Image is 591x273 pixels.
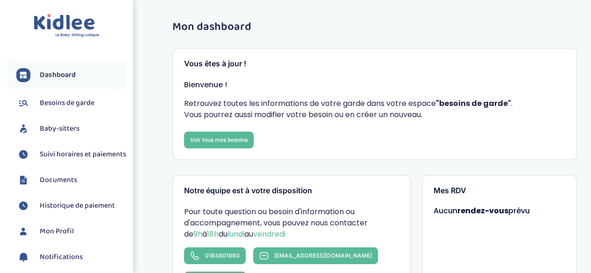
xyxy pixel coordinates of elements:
[16,224,126,238] a: Mon Profil
[184,98,565,120] p: Retrouvez toutes les informations de votre garde dans votre espace . Vous pourrez aussi modifier ...
[16,96,126,110] a: Besoins de garde
[434,187,565,195] h3: Mes RDV
[16,250,126,264] a: Notifications
[40,175,77,186] span: Documents
[184,79,565,91] p: Bienvenue !
[457,205,508,216] strong: rendez-vous
[172,21,577,33] h1: Mon dashboard
[184,206,399,240] p: Pour toute question ou besoin d'information ou d'accompagnement, vous pouvez nous contacter de à ...
[207,229,219,239] span: 18h
[40,123,79,134] span: Baby-sitters
[40,70,76,81] span: Dashboard
[274,252,372,259] span: [EMAIL_ADDRESS][DOMAIN_NAME]
[16,96,30,110] img: besoin.svg
[16,173,30,187] img: documents.svg
[16,68,126,82] a: Dashboard
[40,252,83,263] span: Notifications
[228,229,244,239] span: lundi
[16,147,30,161] img: suivihoraire.svg
[40,226,74,237] span: Mon Profil
[16,68,30,82] img: dashboard.svg
[16,199,126,213] a: Historique de paiement
[40,200,115,211] span: Historique de paiement
[16,147,126,161] a: Suivi horaires et paiements
[184,132,254,148] a: Voir tous mes besoins
[436,98,511,109] strong: "besoins de garde"
[40,149,126,160] span: Suivi horaires et paiements
[16,122,30,136] img: babysitters.svg
[184,60,565,68] h3: Vous êtes à jour !
[16,250,30,264] img: notification.svg
[16,122,126,136] a: Baby-sitters
[253,229,285,239] span: vendredi
[16,173,126,187] a: Documents
[193,229,202,239] span: 9h
[34,14,100,38] img: logo.svg
[205,252,240,259] span: 0184801880
[16,224,30,238] img: profil.svg
[40,98,94,109] span: Besoins de garde
[253,247,378,264] a: [EMAIL_ADDRESS][DOMAIN_NAME]
[16,199,30,213] img: suivihoraire.svg
[184,247,246,264] a: 0184801880
[184,187,399,195] h3: Notre équipe est à votre disposition
[434,205,530,216] span: Aucun prévu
